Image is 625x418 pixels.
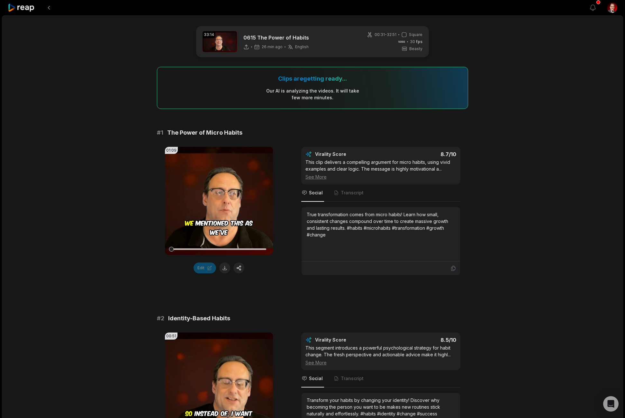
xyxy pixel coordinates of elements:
p: 0615 The Power of Habits [243,34,309,41]
span: 26 min ago [262,44,283,49]
video: Your browser does not support mp4 format. [165,147,273,255]
div: True transformation comes from micro habits! Learn how small, consistent changes compound over ti... [307,211,455,238]
nav: Tabs [301,184,460,202]
span: Beasty [409,46,422,52]
div: This segment introduces a powerful psychological strategy for habit change. The fresh perspective... [305,344,456,366]
div: Virality Score [315,151,384,157]
span: Social [309,190,323,196]
span: # 1 [157,128,163,137]
span: Square [409,32,422,38]
span: English [295,44,309,49]
div: 33:14 [203,31,215,38]
button: Edit [194,262,216,273]
div: See More [305,359,456,366]
span: fps [416,39,422,44]
span: 00:31 - 32:51 [375,32,396,38]
div: Clips are getting ready... [278,75,347,82]
div: 8.5 /10 [387,337,456,343]
span: Identity-Based Habits [168,314,230,323]
span: Transcript [341,375,364,382]
div: Open Intercom Messenger [603,396,619,412]
div: This clip delivers a compelling argument for micro habits, using vivid examples and clear logic. ... [305,159,456,180]
div: Our AI is analyzing the video s . It will take few more minutes. [266,87,359,101]
span: Transcript [341,190,364,196]
div: See More [305,173,456,180]
span: 30 [410,39,422,45]
nav: Tabs [301,370,460,387]
div: 8.7 /10 [387,151,456,157]
div: Virality Score [315,337,384,343]
span: Social [309,375,323,382]
span: The Power of Micro Habits [167,128,242,137]
span: # 2 [157,314,164,323]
